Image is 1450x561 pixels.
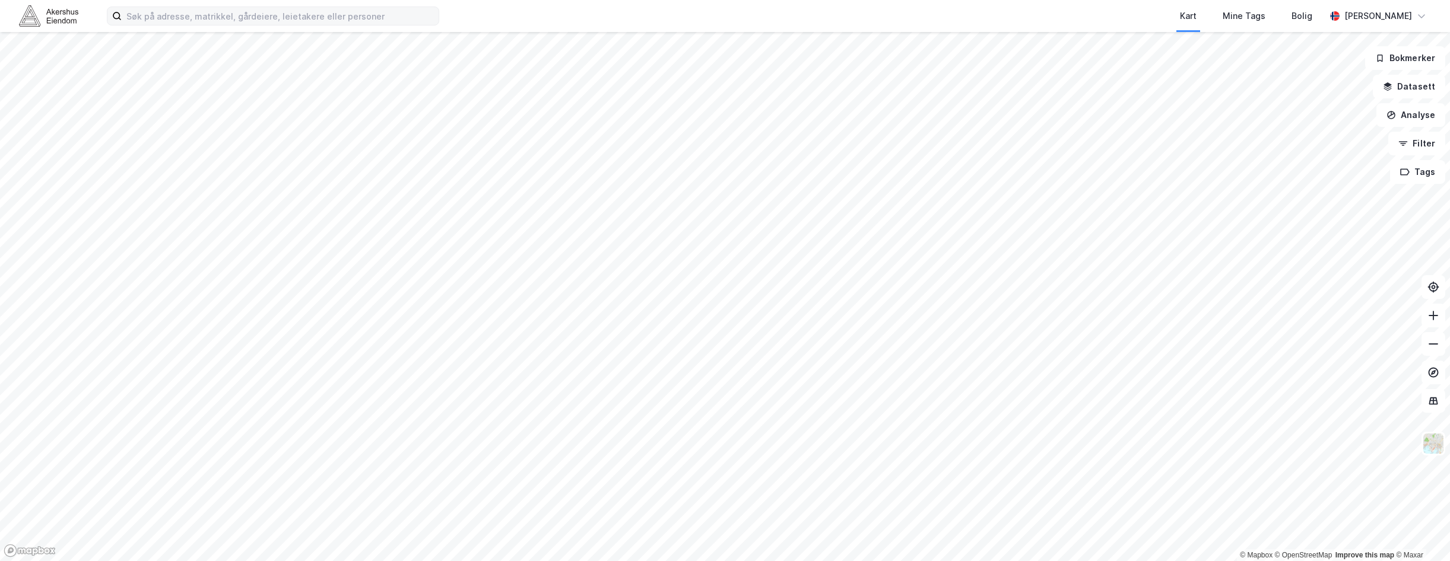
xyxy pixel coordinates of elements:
[1373,75,1445,98] button: Datasett
[1376,103,1445,127] button: Analyse
[1292,9,1312,23] div: Bolig
[19,5,78,26] img: akershus-eiendom-logo.9091f326c980b4bce74ccdd9f866810c.svg
[1365,46,1445,70] button: Bokmerker
[1391,504,1450,561] div: Kontrollprogram for chat
[1180,9,1197,23] div: Kart
[1240,551,1273,559] a: Mapbox
[1388,132,1445,155] button: Filter
[4,544,56,557] a: Mapbox homepage
[1335,551,1394,559] a: Improve this map
[1223,9,1265,23] div: Mine Tags
[1275,551,1332,559] a: OpenStreetMap
[1344,9,1412,23] div: [PERSON_NAME]
[1391,504,1450,561] iframe: Chat Widget
[122,7,439,25] input: Søk på adresse, matrikkel, gårdeiere, leietakere eller personer
[1422,432,1445,455] img: Z
[1390,160,1445,184] button: Tags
